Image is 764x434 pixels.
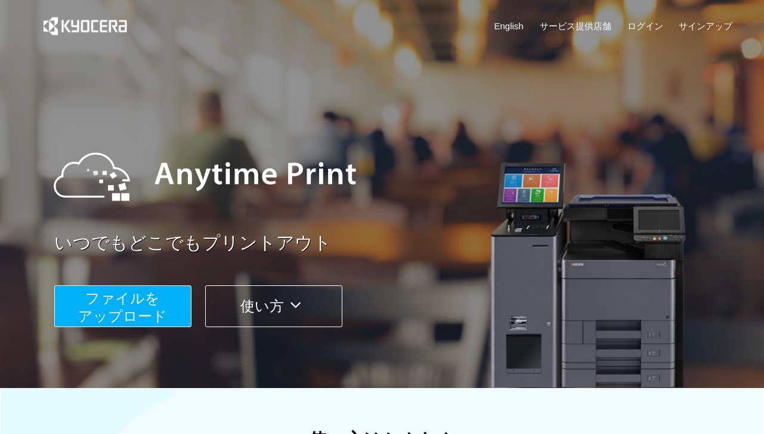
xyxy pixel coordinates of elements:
[78,290,167,324] span: ファイルを ​​アップロード
[540,20,611,32] a: サービス提供店舗
[494,20,524,32] a: English
[679,20,732,32] a: サインアップ
[205,285,342,327] button: 使い方
[54,230,740,256] a: いつでもどこでもプリントアウト
[54,285,191,327] button: ファイルを​​アップロード
[627,20,663,32] a: ログイン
